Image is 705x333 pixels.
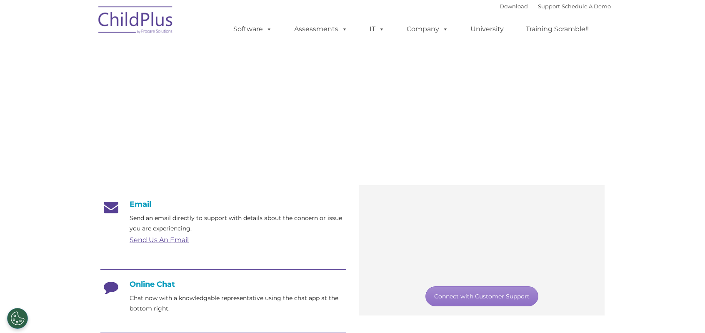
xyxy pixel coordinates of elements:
a: IT [361,21,393,38]
a: Company [398,21,457,38]
a: Connect with Customer Support [425,286,538,306]
font: | [500,3,611,10]
a: Schedule A Demo [562,3,611,10]
a: Download [500,3,528,10]
button: Cookies Settings [7,308,28,329]
a: Assessments [286,21,356,38]
a: Training Scramble!! [517,21,597,38]
img: ChildPlus by Procare Solutions [94,0,177,42]
p: Send an email directly to support with details about the concern or issue you are experiencing. [130,213,346,234]
h4: Email [100,200,346,209]
a: University [462,21,512,38]
p: Chat now with a knowledgable representative using the chat app at the bottom right. [130,293,346,314]
a: Send Us An Email [130,236,189,244]
a: Software [225,21,280,38]
h4: Online Chat [100,280,346,289]
a: Support [538,3,560,10]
